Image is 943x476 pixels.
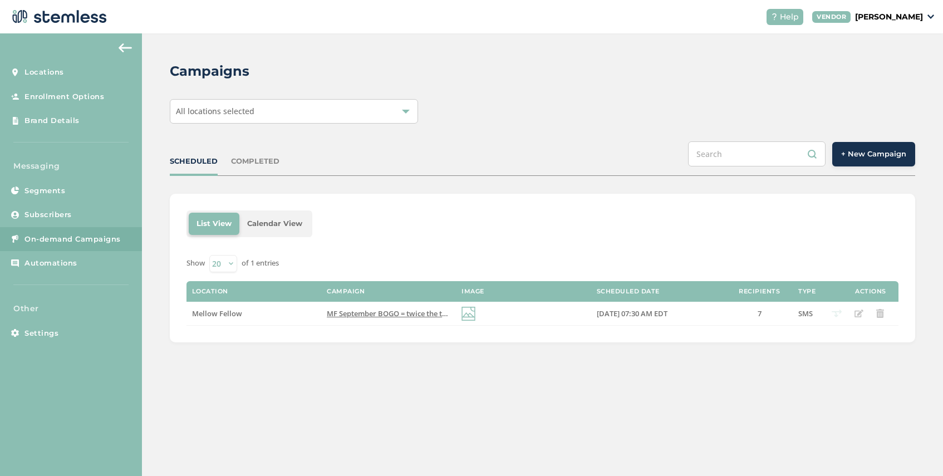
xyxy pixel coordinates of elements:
[812,11,851,23] div: VENDOR
[798,288,816,295] label: Type
[24,234,121,245] span: On-demand Campaigns
[170,61,249,81] h2: Campaigns
[24,67,64,78] span: Locations
[192,309,316,318] label: Mellow Fellow
[780,11,799,23] span: Help
[239,213,310,235] li: Calendar View
[24,91,104,102] span: Enrollment Options
[327,309,450,318] label: MF September BOGO = twice the treats! Buy 1, get 1 FREE. Ends 9/22. Use code: BOGOSEP. Order befo...
[189,213,239,235] li: List View
[176,106,254,116] span: All locations selected
[186,258,205,269] label: Show
[192,308,242,318] span: Mellow Fellow
[24,115,80,126] span: Brand Details
[798,309,821,318] label: SMS
[9,6,107,28] img: logo-dark-0685b13c.svg
[24,258,77,269] span: Automations
[771,13,778,20] img: icon-help-white-03924b79.svg
[841,149,906,160] span: + New Campaign
[731,309,787,318] label: 7
[832,142,915,166] button: + New Campaign
[855,11,923,23] p: [PERSON_NAME]
[24,209,72,220] span: Subscribers
[24,185,65,197] span: Segments
[24,328,58,339] span: Settings
[461,307,475,321] img: icon-img-d887fa0c.svg
[887,423,943,476] iframe: Chat Widget
[192,288,228,295] label: Location
[461,288,484,295] label: Image
[843,281,898,302] th: Actions
[798,308,813,318] span: SMS
[688,141,826,166] input: Search
[231,156,279,167] div: COMPLETED
[327,288,365,295] label: Campaign
[242,258,279,269] label: of 1 entries
[758,308,762,318] span: 7
[170,156,218,167] div: SCHEDULED
[597,308,667,318] span: [DATE] 07:30 AM EDT
[119,43,132,52] img: icon-arrow-back-accent-c549486e.svg
[927,14,934,19] img: icon_down-arrow-small-66adaf34.svg
[739,288,780,295] label: Recipients
[597,288,660,295] label: Scheduled Date
[597,309,720,318] label: 09/19/2025 07:30 AM EDT
[327,308,774,318] span: MF September BOGO = twice the treats! Buy 1, get 1 FREE. Ends 9/22. Use code: BOGOSEP. Order befo...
